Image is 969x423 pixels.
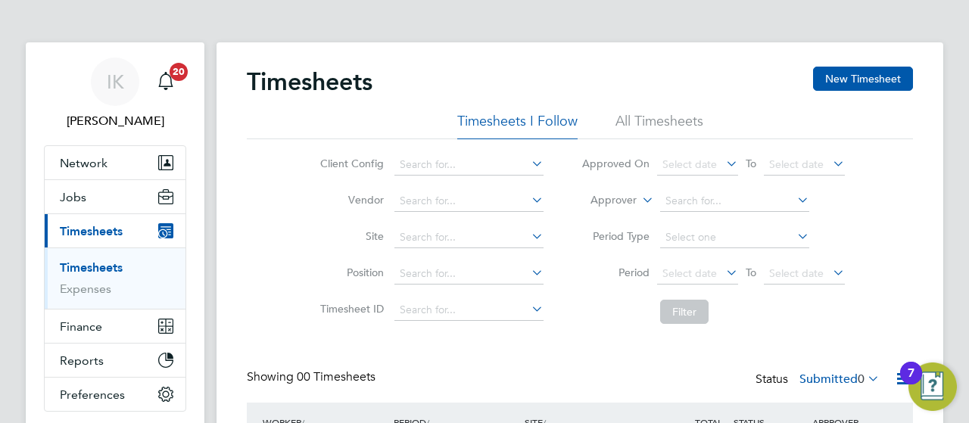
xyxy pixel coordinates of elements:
input: Search for... [394,227,544,248]
label: Submitted [799,372,880,387]
label: Client Config [316,157,384,170]
label: Timesheet ID [316,302,384,316]
span: Ivona Kucharska [44,112,186,130]
h2: Timesheets [247,67,372,97]
a: IK[PERSON_NAME] [44,58,186,130]
a: Timesheets [60,260,123,275]
div: Showing [247,369,379,385]
label: Vendor [316,193,384,207]
span: Select date [769,266,824,280]
span: Select date [769,157,824,171]
span: Network [60,156,107,170]
span: Jobs [60,190,86,204]
span: Select date [662,157,717,171]
label: Period Type [581,229,650,243]
span: Timesheets [60,224,123,238]
button: Jobs [45,180,185,213]
label: Approved On [581,157,650,170]
button: Timesheets [45,214,185,247]
input: Search for... [660,191,809,212]
a: Expenses [60,281,111,296]
div: Status [756,369,883,390]
button: Finance [45,309,185,343]
input: Search for... [394,263,544,285]
label: Period [581,266,650,279]
span: IK [107,72,124,92]
span: Preferences [60,387,125,402]
span: 0 [858,372,865,387]
a: 20 [151,58,181,106]
input: Search for... [394,191,544,212]
li: All Timesheets [615,112,703,139]
button: Reports [45,344,185,377]
button: Filter [660,300,709,324]
span: Reports [60,353,104,368]
span: Select date [662,266,717,280]
span: Finance [60,319,102,334]
label: Approver [569,193,637,208]
input: Search for... [394,300,544,321]
button: Open Resource Center, 7 new notifications [908,362,957,411]
input: Search for... [394,154,544,176]
span: To [741,154,761,173]
button: New Timesheet [813,67,913,91]
li: Timesheets I Follow [457,112,578,139]
button: Preferences [45,378,185,411]
button: Network [45,146,185,179]
label: Site [316,229,384,243]
label: Position [316,266,384,279]
input: Select one [660,227,809,248]
div: Timesheets [45,247,185,309]
div: 7 [908,373,914,393]
span: 00 Timesheets [297,369,375,384]
span: To [741,263,761,282]
span: 20 [170,63,188,81]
